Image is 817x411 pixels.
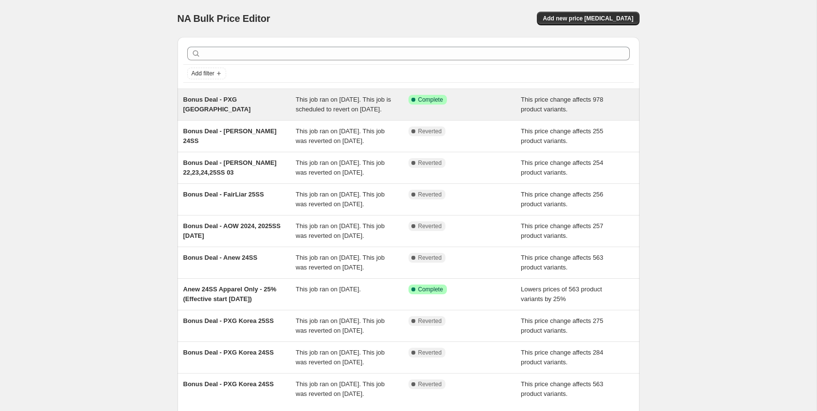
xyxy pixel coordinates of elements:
[418,286,443,293] span: Complete
[183,286,277,303] span: Anew 24SS Apparel Only - 25% (Effective start [DATE])
[543,15,633,22] span: Add new price [MEDICAL_DATA]
[521,127,604,144] span: This price change affects 255 product variants.
[418,254,442,262] span: Reverted
[537,12,639,25] button: Add new price [MEDICAL_DATA]
[296,286,361,293] span: This job ran on [DATE].
[418,191,442,198] span: Reverted
[183,222,281,239] span: Bonus Deal - AOW 2024, 2025SS [DATE]
[296,380,385,397] span: This job ran on [DATE]. This job was reverted on [DATE].
[521,317,604,334] span: This price change affects 275 product variants.
[521,254,604,271] span: This price change affects 563 product variants.
[183,96,251,113] span: Bonus Deal - PXG [GEOGRAPHIC_DATA]
[183,127,277,144] span: Bonus Deal - [PERSON_NAME] 24SS
[296,159,385,176] span: This job ran on [DATE]. This job was reverted on [DATE].
[187,68,226,79] button: Add filter
[418,222,442,230] span: Reverted
[296,254,385,271] span: This job ran on [DATE]. This job was reverted on [DATE].
[183,349,274,356] span: Bonus Deal - PXG Korea 24SS
[183,317,274,324] span: Bonus Deal - PXG Korea 25SS
[521,96,604,113] span: This price change affects 978 product variants.
[521,349,604,366] span: This price change affects 284 product variants.
[418,159,442,167] span: Reverted
[296,96,391,113] span: This job ran on [DATE]. This job is scheduled to revert on [DATE].
[183,254,258,261] span: Bonus Deal - Anew 24SS
[418,317,442,325] span: Reverted
[296,349,385,366] span: This job ran on [DATE]. This job was reverted on [DATE].
[296,191,385,208] span: This job ran on [DATE]. This job was reverted on [DATE].
[183,159,277,176] span: Bonus Deal - [PERSON_NAME] 22,23,24,25SS 03
[418,96,443,104] span: Complete
[418,127,442,135] span: Reverted
[192,70,214,77] span: Add filter
[183,191,264,198] span: Bonus Deal - FairLiar 25SS
[521,159,604,176] span: This price change affects 254 product variants.
[183,380,274,388] span: Bonus Deal - PXG Korea 24SS
[418,349,442,357] span: Reverted
[521,222,604,239] span: This price change affects 257 product variants.
[178,13,270,24] span: NA Bulk Price Editor
[418,380,442,388] span: Reverted
[521,191,604,208] span: This price change affects 256 product variants.
[296,222,385,239] span: This job ran on [DATE]. This job was reverted on [DATE].
[521,380,604,397] span: This price change affects 563 product variants.
[296,127,385,144] span: This job ran on [DATE]. This job was reverted on [DATE].
[296,317,385,334] span: This job ran on [DATE]. This job was reverted on [DATE].
[521,286,602,303] span: Lowers prices of 563 product variants by 25%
